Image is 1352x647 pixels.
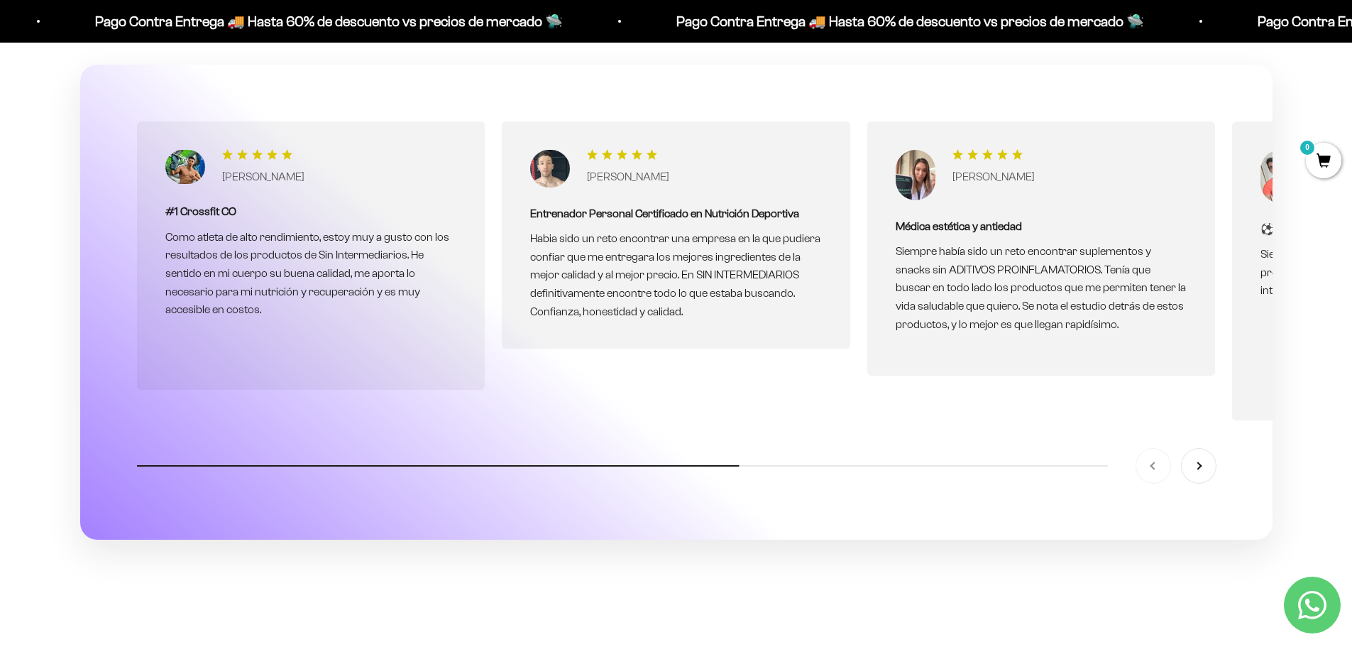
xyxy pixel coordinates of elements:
p: Siempre había sido un reto encontrar suplementos y snacks sin ADITIVOS PROINFLAMATORIOS. Tenía qu... [896,242,1187,333]
p: [PERSON_NAME] [587,168,669,186]
p: [PERSON_NAME] [952,168,1035,186]
p: Pago Contra Entrega 🚚 Hasta 60% de descuento vs precios de mercado 🛸 [675,10,1143,33]
p: Médica estética y antiedad [896,217,1187,236]
mark: 0 [1299,139,1316,156]
p: Entrenador Personal Certificado en Nutrición Deportiva [530,205,822,223]
p: #1 Crossfit CO [165,202,457,221]
p: Habia sido un reto encontrar una empresa en la que pudiera confiar que me entregara los mejores i... [530,229,822,320]
p: Pago Contra Entrega 🚚 Hasta 60% de descuento vs precios de mercado 🛸 [94,10,561,33]
p: Como atleta de alto rendimiento, estoy muy a gusto con los resultados de los productos de Sin Int... [165,228,457,319]
a: 0 [1306,154,1341,170]
p: [PERSON_NAME] [222,168,304,186]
